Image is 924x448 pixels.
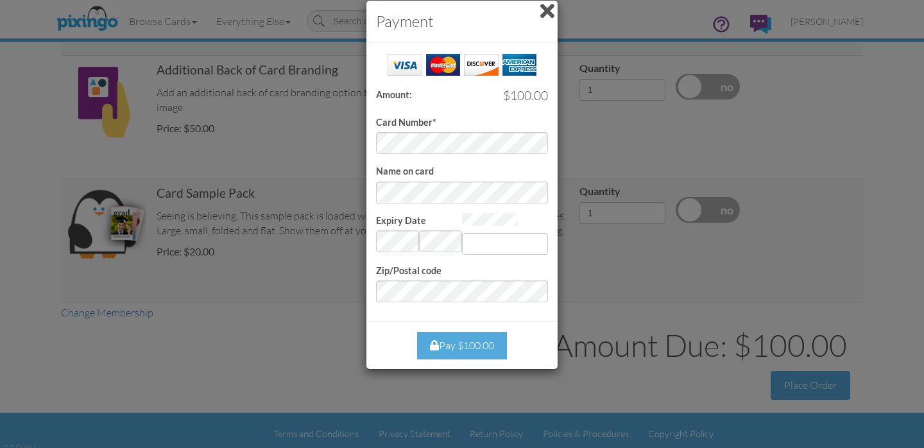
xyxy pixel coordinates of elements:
label: Zip/Postal code [376,264,441,278]
label: Card Number* [376,116,436,130]
h3: Payment [376,10,548,32]
iframe: Chat [923,447,924,448]
label: Name on card [376,165,434,178]
div: Pay $100.00 [417,332,507,359]
label: Expiry Date [376,214,426,228]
